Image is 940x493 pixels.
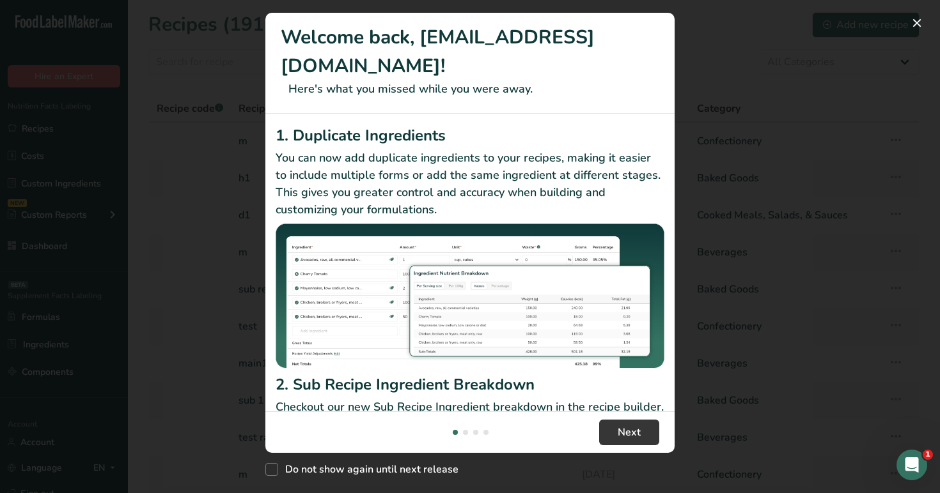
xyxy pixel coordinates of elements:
h1: Welcome back, [EMAIL_ADDRESS][DOMAIN_NAME]! [281,23,659,80]
h2: 2. Sub Recipe Ingredient Breakdown [276,373,664,396]
p: Checkout our new Sub Recipe Ingredient breakdown in the recipe builder. You can now see your Reci... [276,398,664,450]
p: You can now add duplicate ingredients to your recipes, making it easier to include multiple forms... [276,149,664,218]
button: Next [599,420,659,445]
span: Do not show again until next release [278,463,458,476]
img: Duplicate Ingredients [276,224,664,368]
span: 1 [923,450,933,460]
p: Here's what you missed while you were away. [281,80,659,98]
h2: 1. Duplicate Ingredients [276,124,664,147]
iframe: Intercom live chat [897,450,927,480]
span: Next [618,425,641,440]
